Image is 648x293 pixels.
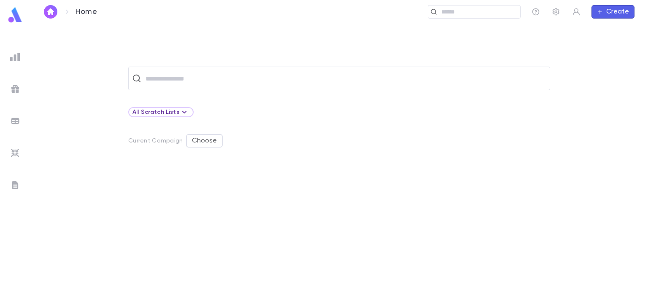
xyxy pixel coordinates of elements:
img: letters_grey.7941b92b52307dd3b8a917253454ce1c.svg [10,180,20,190]
p: Home [76,7,97,16]
img: logo [7,7,24,23]
p: Current Campaign [128,137,183,144]
div: All Scratch Lists [128,107,194,117]
div: All Scratch Lists [132,107,189,117]
img: campaigns_grey.99e729a5f7ee94e3726e6486bddda8f1.svg [10,84,20,94]
button: Create [591,5,634,19]
button: Choose [186,134,223,148]
img: home_white.a664292cf8c1dea59945f0da9f25487c.svg [46,8,56,15]
img: batches_grey.339ca447c9d9533ef1741baa751efc33.svg [10,116,20,126]
img: reports_grey.c525e4749d1bce6a11f5fe2a8de1b229.svg [10,52,20,62]
img: imports_grey.530a8a0e642e233f2baf0ef88e8c9fcb.svg [10,148,20,158]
